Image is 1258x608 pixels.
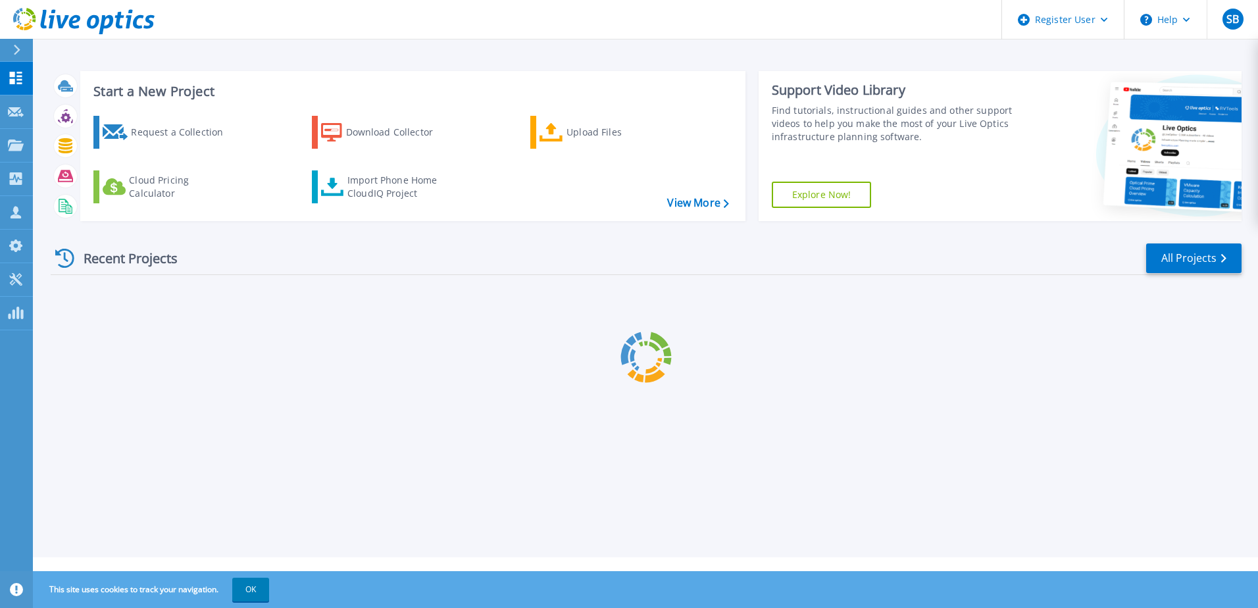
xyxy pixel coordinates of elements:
a: Explore Now! [772,182,872,208]
a: Download Collector [312,116,459,149]
div: Request a Collection [131,119,236,145]
div: Download Collector [346,119,451,145]
div: Cloud Pricing Calculator [129,174,234,200]
h3: Start a New Project [93,84,728,99]
a: View More [667,197,728,209]
div: Recent Projects [51,242,195,274]
a: Cloud Pricing Calculator [93,170,240,203]
div: Support Video Library [772,82,1018,99]
a: Request a Collection [93,116,240,149]
div: Import Phone Home CloudIQ Project [347,174,450,200]
span: This site uses cookies to track your navigation. [36,578,269,601]
a: Upload Files [530,116,677,149]
span: SB [1226,14,1239,24]
a: All Projects [1146,243,1242,273]
div: Find tutorials, instructional guides and other support videos to help you make the most of your L... [772,104,1018,143]
button: OK [232,578,269,601]
div: Upload Files [566,119,672,145]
